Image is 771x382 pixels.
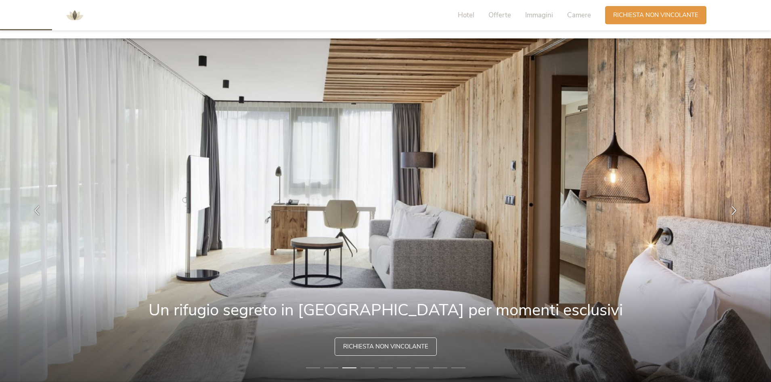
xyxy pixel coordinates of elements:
[488,11,511,20] span: Offerte
[458,11,474,20] span: Hotel
[63,12,87,18] a: AMONTI & LUNARIS Wellnessresort
[525,11,553,20] span: Immagini
[567,11,591,20] span: Camere
[613,11,698,19] span: Richiesta non vincolante
[343,342,428,351] span: Richiesta non vincolante
[63,3,87,27] img: AMONTI & LUNARIS Wellnessresort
